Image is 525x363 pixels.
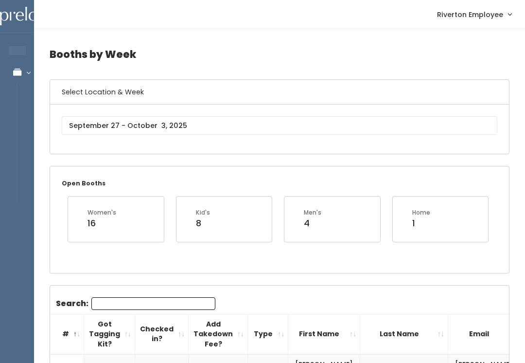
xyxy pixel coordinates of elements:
input: Search: [91,297,215,310]
a: Riverton Employee [427,4,521,25]
th: Checked in?: activate to sort column ascending [135,314,189,354]
div: Men's [304,208,321,217]
h4: Booths by Week [50,41,509,68]
h6: Select Location & Week [50,80,509,105]
th: Last Name: activate to sort column ascending [360,314,448,354]
input: September 27 - October 3, 2025 [62,116,497,135]
div: 4 [304,217,321,230]
div: 16 [87,217,116,230]
th: #: activate to sort column descending [50,314,84,354]
div: 1 [412,217,430,230]
th: Add Takedown Fee?: activate to sort column ascending [189,314,248,354]
label: Search: [56,297,215,310]
div: 8 [196,217,210,230]
th: First Name: activate to sort column ascending [288,314,360,354]
div: Kid's [196,208,210,217]
span: Riverton Employee [437,9,503,20]
div: Women's [87,208,116,217]
th: Got Tagging Kit?: activate to sort column ascending [84,314,135,354]
div: Home [412,208,430,217]
th: Email: activate to sort column ascending [448,314,520,354]
small: Open Booths [62,179,105,187]
th: Type: activate to sort column ascending [248,314,288,354]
